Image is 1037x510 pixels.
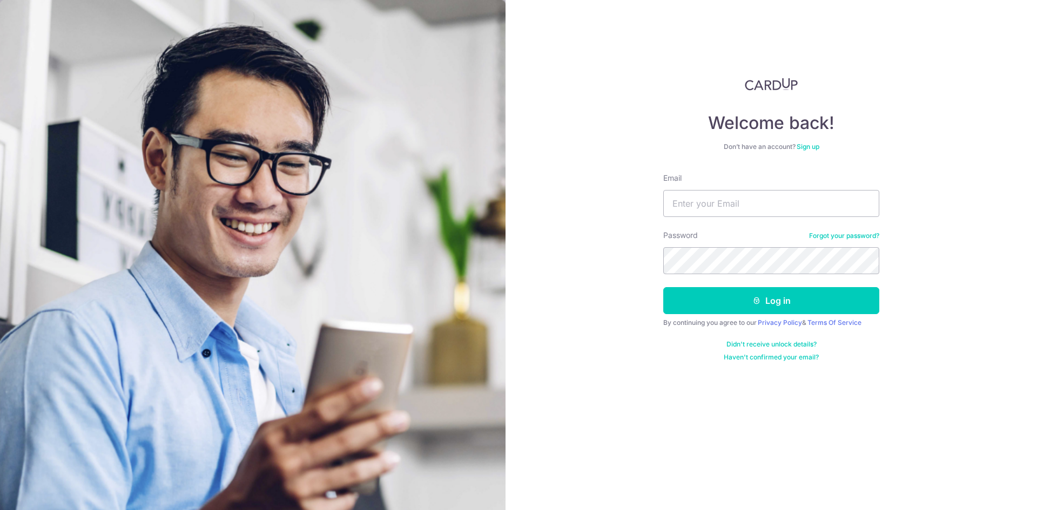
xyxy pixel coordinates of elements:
label: Email [663,173,682,183]
div: By continuing you agree to our & [663,318,879,327]
button: Log in [663,287,879,314]
a: Haven't confirmed your email? [724,353,819,362]
a: Privacy Policy [758,318,802,327]
div: Don’t have an account? [663,142,879,151]
input: Enter your Email [663,190,879,217]
h4: Welcome back! [663,112,879,134]
img: CardUp Logo [745,78,798,91]
a: Didn't receive unlock details? [726,340,817,349]
a: Sign up [797,142,819,151]
a: Terms Of Service [807,318,861,327]
label: Password [663,230,698,241]
a: Forgot your password? [809,232,879,240]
